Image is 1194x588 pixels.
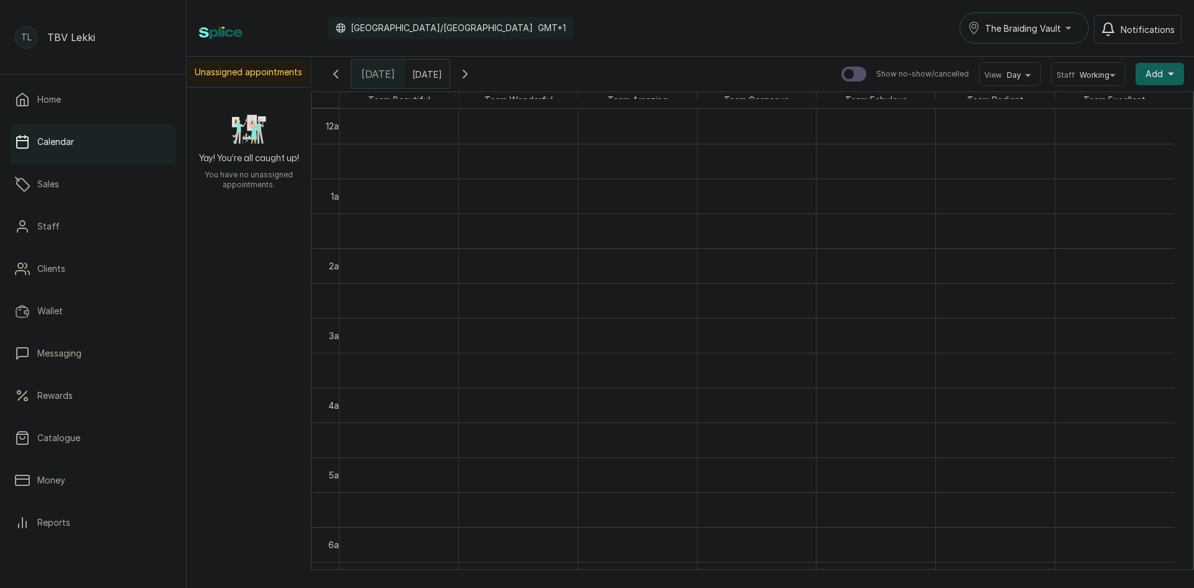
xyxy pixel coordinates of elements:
[326,259,348,273] div: 2am
[326,469,348,482] div: 5am
[1080,70,1109,80] span: Working
[10,251,176,286] a: Clients
[10,421,176,455] a: Catalogue
[37,93,61,106] p: Home
[37,136,74,148] p: Calendar
[1081,92,1148,108] span: Team Excellent
[366,92,433,108] span: Team Beautiful
[326,329,348,342] div: 3am
[10,209,176,244] a: Staff
[10,463,176,498] a: Money
[37,347,81,360] p: Messaging
[21,31,32,44] p: TL
[10,505,176,540] a: Reports
[37,516,70,529] p: Reports
[1145,68,1163,80] span: Add
[538,22,566,34] p: GMT+1
[37,263,65,275] p: Clients
[326,538,348,551] div: 6am
[721,92,792,108] span: Team Gorgeous
[10,124,176,159] a: Calendar
[47,30,95,45] p: TBV Lekki
[984,70,1035,80] button: ViewDay
[1136,63,1184,85] button: Add
[1121,23,1175,36] span: Notifications
[328,190,348,203] div: 1am
[37,305,63,317] p: Wallet
[965,92,1026,108] span: Team Radiant
[605,92,670,108] span: Team Amazing
[37,178,59,190] p: Sales
[351,22,533,34] p: [GEOGRAPHIC_DATA]/[GEOGRAPHIC_DATA]
[1094,15,1182,44] button: Notifications
[960,12,1089,44] button: The Braiding Vault
[1007,70,1021,80] span: Day
[351,60,405,88] div: [DATE]
[37,220,60,233] p: Staff
[37,432,80,444] p: Catalogue
[323,119,348,133] div: 12am
[985,22,1061,35] span: The Braiding Vault
[190,61,307,83] p: Unassigned appointments
[37,390,73,402] p: Rewards
[876,69,969,79] p: Show no-show/cancelled
[10,378,176,413] a: Rewards
[482,92,555,108] span: Team Wonderful
[194,170,303,190] p: You have no unassigned appointments.
[10,294,176,329] a: Wallet
[1057,70,1075,80] span: Staff
[199,152,299,165] h2: Yay! You’re all caught up!
[10,336,176,371] a: Messaging
[10,167,176,202] a: Sales
[37,474,65,487] p: Money
[984,70,1002,80] span: View
[10,82,176,117] a: Home
[361,67,395,82] span: [DATE]
[1057,70,1120,80] button: StaffWorking
[326,399,348,412] div: 4am
[843,92,910,108] span: Team Fabulous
